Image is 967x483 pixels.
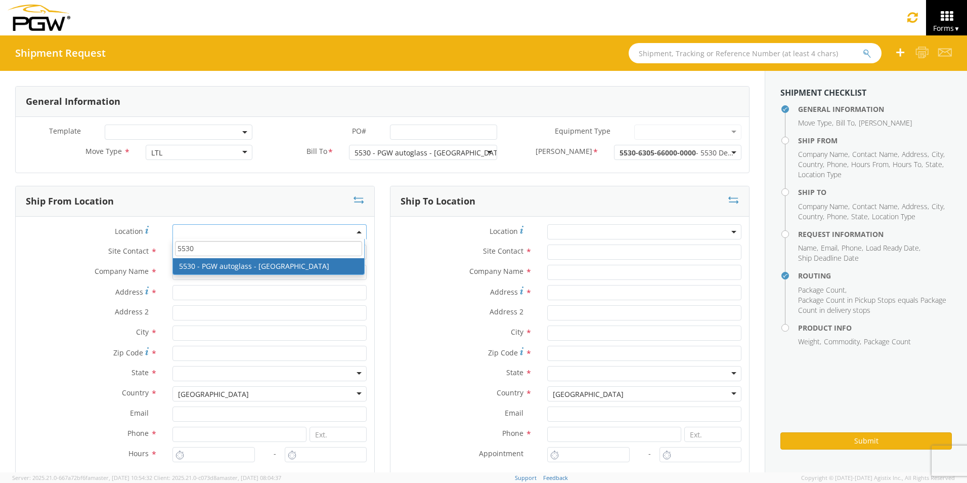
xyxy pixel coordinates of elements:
span: City [932,202,943,211]
span: Phone [842,243,862,253]
a: Support [515,474,537,481]
span: Name [798,243,817,253]
li: , [852,202,899,212]
h4: Shipment Request [15,48,106,59]
span: Address 2 [115,307,149,316]
span: Email [505,408,523,418]
span: Equipment Type [555,126,610,136]
span: Email [821,243,838,253]
span: Hours From [851,159,889,169]
span: State [506,368,523,377]
input: Shipment, Tracking or Reference Number (at least 4 chars) [629,43,882,63]
span: Company Name [798,149,848,159]
li: , [902,149,929,159]
span: ▼ [954,24,960,33]
span: Bill To [306,146,327,158]
span: Bill Code [536,146,592,158]
span: - 5530 Dealer Program Shipping [620,148,804,157]
h3: General Information [26,97,120,107]
span: PO# [352,126,366,136]
div: LTL [151,148,162,158]
h4: Product Info [798,324,952,332]
strong: Shipment Checklist [780,87,866,98]
span: Forms [933,23,960,33]
span: Country [497,388,523,397]
span: Site Contact [108,246,149,256]
label: Appointment required [172,469,261,481]
h4: Routing [798,272,952,279]
span: State [926,159,942,169]
span: Company Name [95,266,149,276]
span: master, [DATE] 10:54:32 [91,474,152,481]
span: Address [490,287,518,297]
input: Ext. [684,427,741,442]
li: , [827,159,849,170]
span: Location Type [798,170,842,179]
li: , [798,159,824,170]
span: Email [130,408,149,418]
span: Location Type [872,212,915,221]
li: , [821,243,839,253]
span: Location [490,226,518,236]
span: Zip Code [113,348,143,357]
span: Package Count [864,337,911,346]
li: , [798,212,824,222]
li: , [866,243,920,253]
button: Submit [780,432,952,450]
span: Company Name [798,202,848,211]
span: Package Count in Pickup Stops equals Package Count in delivery stops [798,295,946,315]
h4: General Information [798,105,952,113]
li: , [851,212,869,222]
span: Address [902,202,928,211]
span: Client: 2025.21.0-c073d8a [154,474,281,481]
span: Contact Name [852,202,898,211]
span: State [131,368,149,377]
h4: Ship To [798,188,952,196]
h4: Ship From [798,137,952,144]
li: , [827,212,849,222]
span: Bill To [836,118,855,128]
span: Country [122,388,149,397]
span: Address 2 [490,307,523,316]
li: , [836,118,856,128]
span: - [648,449,651,458]
span: Country [798,212,823,221]
h4: Request Information [798,230,952,238]
img: pgw-form-logo-1aaa8060b1cc70fad034.png [8,5,70,31]
span: Move Type [798,118,832,128]
span: Location [115,226,143,236]
span: 5530-6305-66000-0000 [620,148,736,157]
span: Weight [798,337,820,346]
span: Address [115,287,143,297]
span: Country [798,159,823,169]
span: master, [DATE] 08:04:37 [219,474,281,481]
span: Site Contact [483,246,523,256]
li: 5530 - PGW autoglass - [GEOGRAPHIC_DATA] [173,258,364,274]
li: , [842,243,863,253]
li: , [932,149,945,159]
span: City [136,327,149,337]
span: Hours [128,449,149,458]
span: Hours To [893,159,921,169]
span: Ship Deadline Date [798,253,859,263]
span: Package Count [798,285,845,295]
input: Ext. [310,427,367,442]
li: , [932,202,945,212]
li: , [824,337,861,347]
h3: Ship From Location [26,196,114,207]
span: 5530-6305-66000-0000 [620,148,696,157]
li: , [798,243,818,253]
span: Address [902,149,928,159]
span: City [511,327,523,337]
span: Load Ready Date [866,243,919,253]
span: Commodity [824,337,860,346]
span: Server: 2025.21.0-667a72bf6fa [12,474,152,481]
span: Appointment [479,449,523,458]
span: Contact Name [852,149,898,159]
label: Appointment required [547,469,636,481]
span: Phone [827,212,847,221]
li: , [798,285,847,295]
span: Phone [827,159,847,169]
h3: Ship To Location [401,196,475,207]
li: , [902,202,929,212]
